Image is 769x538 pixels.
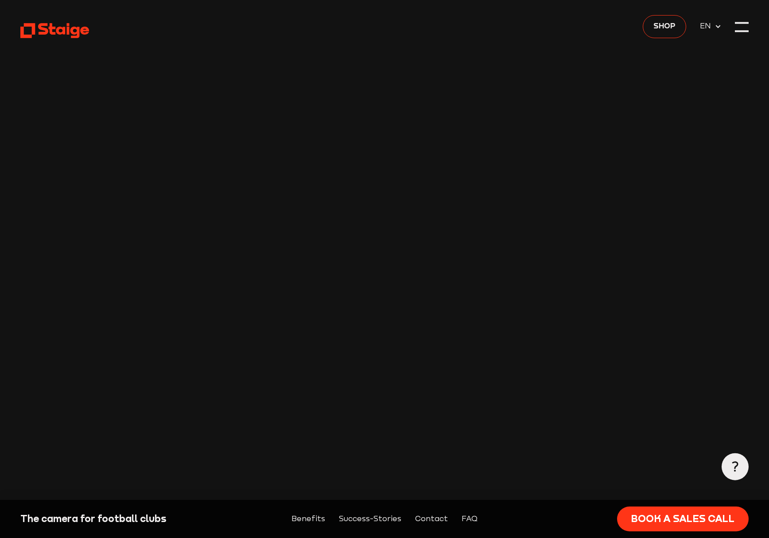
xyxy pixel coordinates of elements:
[339,513,401,525] a: Success-Stories
[653,20,676,32] span: Shop
[643,15,686,38] a: Shop
[291,513,325,525] a: Benefits
[462,513,478,525] a: FAQ
[20,512,195,526] div: The camera for football clubs
[415,513,448,525] a: Contact
[700,20,715,32] span: EN
[617,507,749,531] a: Book a sales call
